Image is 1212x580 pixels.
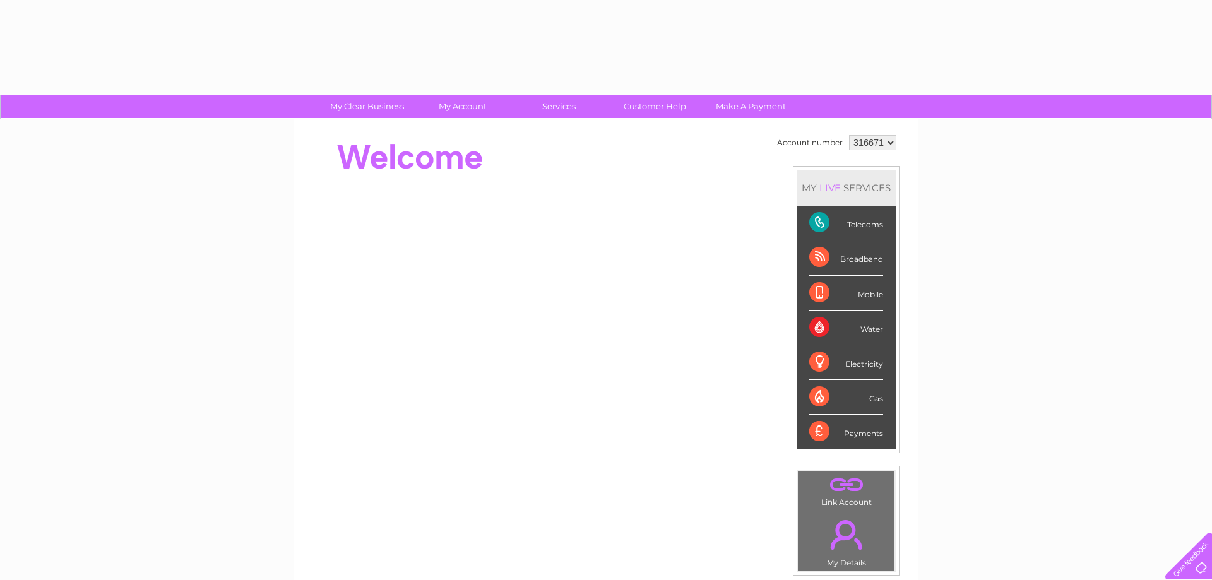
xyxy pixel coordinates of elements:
[797,470,895,510] td: Link Account
[699,95,803,118] a: Make A Payment
[809,311,883,345] div: Water
[603,95,707,118] a: Customer Help
[809,240,883,275] div: Broadband
[809,345,883,380] div: Electricity
[797,509,895,571] td: My Details
[809,415,883,449] div: Payments
[801,512,891,557] a: .
[809,206,883,240] div: Telecoms
[507,95,611,118] a: Services
[774,132,846,153] td: Account number
[797,170,896,206] div: MY SERVICES
[809,276,883,311] div: Mobile
[801,474,891,496] a: .
[817,182,843,194] div: LIVE
[315,95,419,118] a: My Clear Business
[411,95,515,118] a: My Account
[809,380,883,415] div: Gas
